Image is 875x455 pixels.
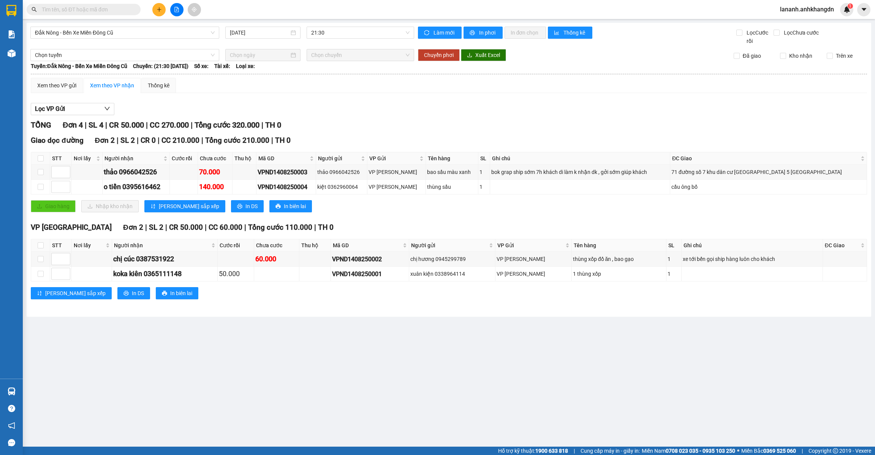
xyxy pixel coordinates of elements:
th: Thu hộ [299,239,331,252]
div: bao sầu màu xanh [427,168,477,176]
span: TỔNG [31,120,51,130]
span: down [104,106,110,112]
span: search [32,7,37,12]
span: Hỗ trợ kỹ thuật: [498,447,568,455]
span: copyright [833,448,838,453]
button: printerIn phơi [464,27,503,39]
span: Tài xế: [214,62,230,70]
span: In biên lai [284,202,306,210]
div: 60.000 [255,254,298,264]
span: Đơn 4 [63,120,83,130]
div: 70.000 [199,167,231,177]
th: Ghi chú [490,152,670,165]
span: Đơn 2 [123,223,143,232]
span: 21:30 [311,27,410,38]
button: downloadXuất Excel [461,49,506,61]
span: question-circle [8,405,15,412]
span: Nơi lấy [74,154,95,163]
button: printerIn biên lai [156,287,198,299]
th: SL [666,239,682,252]
span: | [146,120,148,130]
td: VP Nam Dong [367,165,426,180]
sup: 1 [848,3,853,9]
span: printer [123,291,129,297]
div: kiệt 0362960064 [317,183,366,191]
div: Thống kê [148,81,169,90]
button: caret-down [857,3,870,16]
button: plus [152,3,166,16]
span: bar-chart [554,30,560,36]
div: 1 thùng xốp [573,270,665,278]
span: Làm mới [434,28,456,37]
span: notification [8,422,15,429]
div: Xem theo VP gửi [37,81,76,90]
div: VP [PERSON_NAME] [497,270,570,278]
td: VP Nam Dong [495,267,572,281]
div: VP [PERSON_NAME] [369,183,424,191]
div: 1 [668,270,680,278]
div: VP [PERSON_NAME] [497,255,570,263]
input: Chọn ngày [230,51,289,59]
button: file-add [170,3,184,16]
span: [PERSON_NAME] sắp xếp [159,202,219,210]
button: syncLàm mới [418,27,462,39]
span: ⚪️ [737,449,739,452]
button: aim [188,3,201,16]
div: thùng sầu [427,183,477,191]
span: | [201,136,203,145]
span: VP Gửi [497,241,564,250]
span: SL 2 [120,136,135,145]
span: ĐC Giao [825,241,859,250]
th: Chưa cước [254,239,299,252]
div: 71 đường số 7 khu dân cư [GEOGRAPHIC_DATA] 5 [GEOGRAPHIC_DATA] [671,168,866,176]
span: printer [162,291,167,297]
button: Chuyển phơi [418,49,460,61]
div: VPND1408250001 [332,269,407,279]
td: VP Nam Dong [367,180,426,194]
span: printer [275,204,281,210]
span: caret-down [861,6,867,13]
div: thảo 0966042526 [104,167,168,177]
span: download [467,52,472,58]
img: icon-new-feature [843,6,850,13]
span: Lọc VP Gửi [35,104,65,114]
div: chị hương 0945299789 [410,255,494,263]
span: In DS [132,289,144,297]
strong: 0708 023 035 - 0935 103 250 [666,448,735,454]
img: warehouse-icon [8,387,16,395]
div: xe tới bến gọi ship hàng luôn cho khách [683,255,821,263]
div: VPND1408250004 [258,182,315,192]
span: Tổng cước 320.000 [195,120,259,130]
span: ĐC Giao [672,154,859,163]
div: thùng xốp đồ ăn , bao gạo [573,255,665,263]
div: 50.000 [219,269,253,279]
div: VPND1408250003 [258,167,315,177]
span: Thống kê [563,28,586,37]
div: 140.000 [199,182,231,192]
td: VPND1408250003 [256,165,316,180]
span: CC 270.000 [150,120,189,130]
span: | [85,120,87,130]
span: aim [191,7,197,12]
span: In DS [245,202,258,210]
span: CR 50.000 [169,223,203,232]
span: Mã GD [258,154,308,163]
span: Lọc Cước rồi [744,28,774,45]
input: Tìm tên, số ĐT hoặc mã đơn [42,5,131,14]
button: uploadGiao hàng [31,200,76,212]
span: | [205,223,207,232]
span: CR 0 [141,136,156,145]
span: printer [237,204,242,210]
span: Mã GD [333,241,401,250]
button: In đơn chọn [505,27,546,39]
span: | [158,136,160,145]
span: | [105,120,107,130]
span: Trên xe [833,52,856,60]
span: Đơn 2 [95,136,115,145]
button: printerIn DS [117,287,150,299]
strong: 0369 525 060 [763,448,796,454]
span: VP [GEOGRAPHIC_DATA] [31,223,112,232]
span: TH 0 [318,223,334,232]
span: | [271,136,273,145]
span: | [117,136,119,145]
